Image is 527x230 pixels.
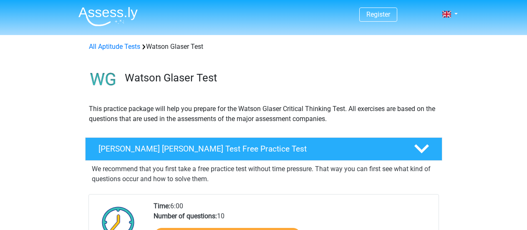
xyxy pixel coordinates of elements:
img: watson glaser test [86,62,121,97]
p: This practice package will help you prepare for the Watson Glaser Critical Thinking Test. All exe... [89,104,439,124]
img: Assessly [78,7,138,26]
div: Watson Glaser Test [86,42,442,52]
a: All Aptitude Tests [89,43,140,51]
a: Register [366,10,390,18]
a: [PERSON_NAME] [PERSON_NAME] Test Free Practice Test [82,137,446,161]
b: Number of questions: [154,212,217,220]
h3: Watson Glaser Test [125,71,436,84]
b: Time: [154,202,170,210]
h4: [PERSON_NAME] [PERSON_NAME] Test Free Practice Test [98,144,401,154]
p: We recommend that you first take a free practice test without time pressure. That way you can fir... [92,164,436,184]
